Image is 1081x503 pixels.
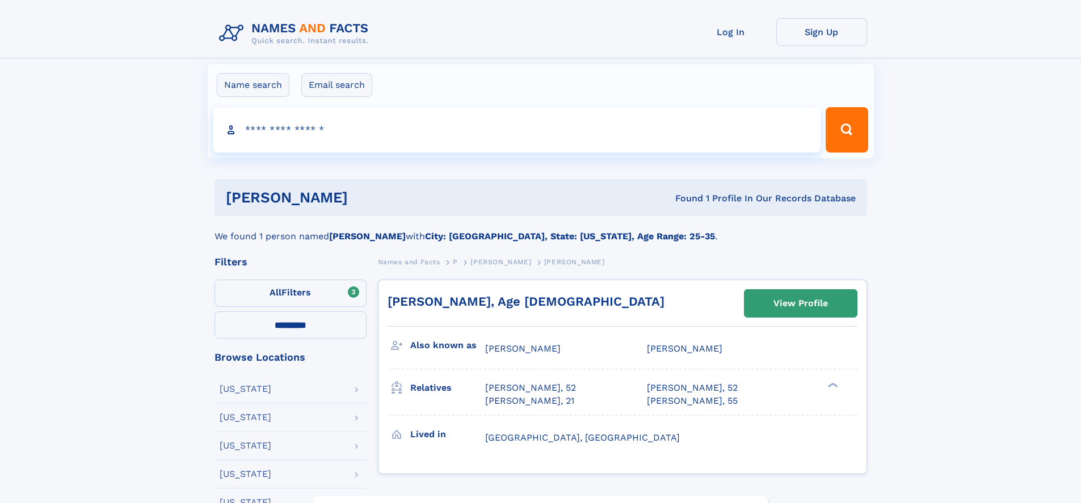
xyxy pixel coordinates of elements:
[270,287,281,298] span: All
[485,343,561,354] span: [PERSON_NAME]
[825,382,839,389] div: ❯
[388,294,664,308] a: [PERSON_NAME], Age [DEMOGRAPHIC_DATA]
[217,73,289,97] label: Name search
[470,255,531,269] a: [PERSON_NAME]
[647,382,738,394] a: [PERSON_NAME], 52
[453,255,458,269] a: P
[214,257,367,267] div: Filters
[744,290,857,317] a: View Profile
[485,382,576,394] a: [PERSON_NAME], 52
[329,231,406,242] b: [PERSON_NAME]
[544,258,605,266] span: [PERSON_NAME]
[773,290,828,316] div: View Profile
[453,258,458,266] span: P
[647,395,738,407] a: [PERSON_NAME], 55
[685,18,776,46] a: Log In
[213,107,821,153] input: search input
[301,73,372,97] label: Email search
[214,18,378,49] img: Logo Names and Facts
[647,343,722,354] span: [PERSON_NAME]
[220,384,271,394] div: [US_STATE]
[378,255,440,269] a: Names and Facts
[410,378,485,398] h3: Relatives
[410,425,485,444] h3: Lived in
[470,258,531,266] span: [PERSON_NAME]
[214,216,867,243] div: We found 1 person named with .
[485,395,574,407] a: [PERSON_NAME], 21
[485,432,680,443] span: [GEOGRAPHIC_DATA], [GEOGRAPHIC_DATA]
[214,352,367,362] div: Browse Locations
[220,413,271,422] div: [US_STATE]
[214,280,367,307] label: Filters
[511,192,856,205] div: Found 1 Profile In Our Records Database
[410,336,485,355] h3: Also known as
[220,441,271,450] div: [US_STATE]
[826,107,868,153] button: Search Button
[776,18,867,46] a: Sign Up
[220,470,271,479] div: [US_STATE]
[226,191,512,205] h1: [PERSON_NAME]
[425,231,715,242] b: City: [GEOGRAPHIC_DATA], State: [US_STATE], Age Range: 25-35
